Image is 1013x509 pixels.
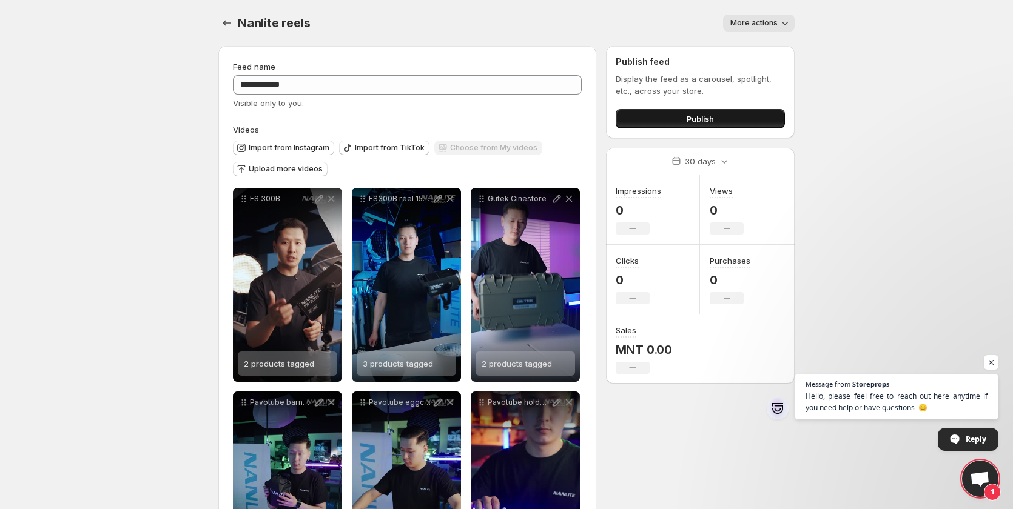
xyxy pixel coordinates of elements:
span: Nanlite reels [238,16,310,30]
button: Upload more videos [233,162,328,176]
span: Storeprops [852,381,889,387]
button: Import from TikTok [339,141,429,155]
span: 2 products tagged [244,359,314,368]
span: Publish [687,113,714,125]
button: More actions [723,15,795,32]
p: Display the feed as a carousel, spotlight, etc., across your store. [616,73,785,97]
p: Gutek Cinestore [488,194,551,204]
span: 1 [984,484,1001,501]
span: Hello, please feel free to reach out here anytime if you need help or have questions. 😊 [806,390,988,413]
div: FS300B reel 15sec3 products tagged [352,188,461,382]
button: Publish [616,109,785,128]
span: Message from [806,381,850,387]
p: Pavotube eggcrate [369,398,432,407]
span: Feed name [233,62,275,72]
p: 0 [616,273,650,287]
div: Gutek Cinestore2 products tagged [471,188,580,382]
span: Reply [966,428,986,450]
span: Import from TikTok [355,143,425,153]
p: Pavotube holders [488,398,551,407]
p: Pavotube barndoor [250,398,313,407]
h3: Impressions [616,185,661,197]
button: Settings [218,15,235,32]
p: 30 days [685,155,716,167]
h2: Publish feed [616,56,785,68]
div: FS 300B2 products tagged [233,188,342,382]
div: Open chat [962,461,998,497]
span: 2 products tagged [482,359,552,368]
span: Import from Instagram [249,143,329,153]
p: FS300B reel 15sec [369,194,432,204]
h3: Purchases [710,254,750,267]
span: More actions [730,18,778,28]
p: 0 [616,203,661,218]
h3: Views [710,185,733,197]
p: 0 [710,203,744,218]
span: 3 products tagged [363,359,433,368]
span: Upload more videos [249,164,323,174]
button: Import from Instagram [233,141,334,155]
p: FS 300B [250,194,313,204]
p: 0 [710,273,750,287]
p: MNT 0.00 [616,342,672,357]
h3: Clicks [616,254,639,267]
span: Visible only to you. [233,98,304,108]
span: Videos [233,125,259,135]
h3: Sales [616,324,636,336]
